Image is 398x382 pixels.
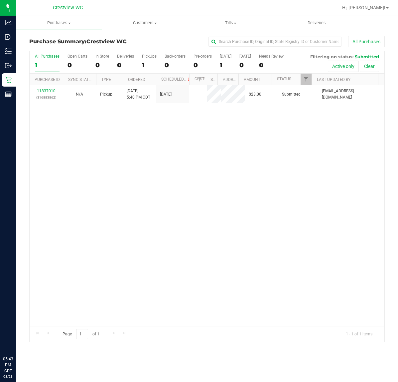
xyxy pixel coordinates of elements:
[5,48,12,55] inline-svg: Inventory
[299,20,335,26] span: Deliveries
[102,20,188,26] span: Customers
[3,356,13,374] p: 05:43 PM CDT
[5,19,12,26] inline-svg: Analytics
[7,329,27,349] iframe: Resource center
[142,61,157,69] div: 1
[208,37,341,47] input: Search Purchase ID, Original ID, State Registry ID or Customer Name...
[102,16,188,30] a: Customers
[348,36,385,47] button: All Purchases
[282,91,301,98] span: Submitted
[301,74,312,85] a: Filter
[37,89,56,93] a: 11837010
[100,91,112,98] span: Pickup
[5,62,12,69] inline-svg: Outbound
[194,54,212,59] div: Pre-orders
[35,77,60,82] a: Purchase ID
[188,20,274,26] span: Tills
[76,91,83,98] button: N/A
[220,61,231,69] div: 1
[95,54,109,59] div: In Store
[194,61,212,69] div: 0
[67,61,87,69] div: 0
[128,77,145,82] a: Ordered
[53,5,83,11] span: Crestview WC
[160,91,172,98] span: [DATE]
[34,94,59,101] p: (316883862)
[274,16,360,30] a: Deliveries
[5,91,12,98] inline-svg: Reports
[249,91,261,98] span: $23.00
[220,54,231,59] div: [DATE]
[355,54,379,59] span: Submitted
[342,5,385,10] span: Hi, [PERSON_NAME]!
[217,74,238,85] th: Address
[165,54,186,59] div: Back-orders
[29,39,148,45] h3: Purchase Summary:
[16,20,102,26] span: Purchases
[95,61,109,69] div: 0
[165,61,186,69] div: 0
[210,77,245,82] a: State Registry ID
[67,54,87,59] div: Open Carts
[239,54,251,59] div: [DATE]
[76,329,88,339] input: 1
[35,61,60,69] div: 1
[16,16,102,30] a: Purchases
[35,54,60,59] div: All Purchases
[328,61,359,72] button: Active only
[322,88,380,101] span: [EMAIL_ADDRESS][DOMAIN_NAME]
[259,61,284,69] div: 0
[117,54,134,59] div: Deliveries
[277,77,291,81] a: Status
[117,61,134,69] div: 0
[68,77,94,82] a: Sync Status
[244,77,260,82] a: Amount
[57,329,105,339] span: Page of 1
[340,329,378,339] span: 1 - 1 of 1 items
[3,374,13,379] p: 08/23
[188,16,274,30] a: Tills
[161,77,192,82] a: Scheduled
[86,38,127,45] span: Crestview WC
[310,54,353,59] span: Filtering on status:
[127,88,150,101] span: [DATE] 5:40 PM CDT
[76,92,83,97] span: Not Applicable
[317,77,350,82] a: Last Updated By
[101,77,111,82] a: Type
[5,77,12,83] inline-svg: Retail
[5,34,12,40] inline-svg: Inbound
[259,54,284,59] div: Needs Review
[142,54,157,59] div: PickUps
[360,61,379,72] button: Clear
[194,74,205,85] a: Filter
[239,61,251,69] div: 0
